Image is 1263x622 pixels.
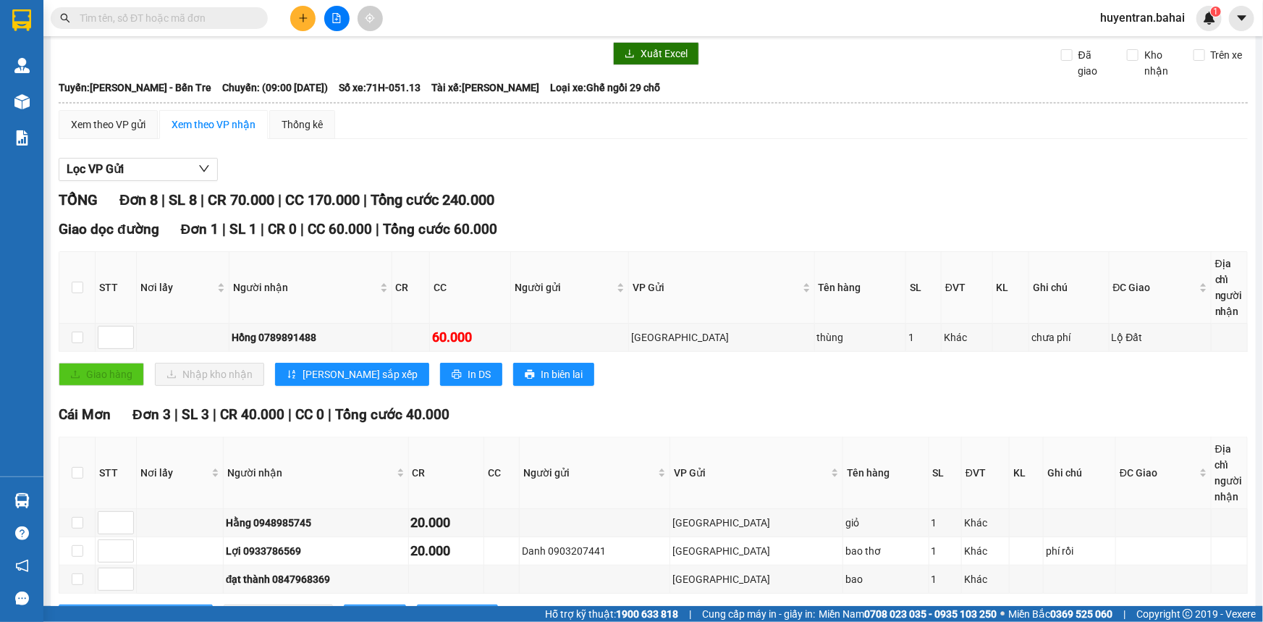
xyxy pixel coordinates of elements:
[845,515,926,531] div: giỏ
[1183,609,1193,619] span: copyright
[226,571,406,587] div: đạt thành 0847968369
[308,221,372,238] span: CC 60.000
[843,437,929,509] th: Tên hàng
[1050,608,1112,620] strong: 0369 525 060
[932,543,960,559] div: 1
[515,280,614,295] span: Người gửi
[138,12,173,28] span: Nhận:
[1113,280,1196,295] span: ĐC Giao
[670,537,844,566] td: Sài Gòn
[1073,47,1116,79] span: Đã giao
[815,252,907,324] th: Tên hàng
[1044,437,1116,509] th: Ghi chú
[633,280,800,295] span: VP Gửi
[1029,252,1109,324] th: Ghi chú
[226,543,406,559] div: Lợi 0933786569
[138,62,285,83] div: 0902866026
[613,42,699,65] button: downloadXuất Excel
[523,465,655,481] span: Người gửi
[290,6,316,31] button: plus
[335,406,449,423] span: Tổng cước 40.000
[181,221,219,238] span: Đơn 1
[409,437,485,509] th: CR
[229,221,257,238] span: SL 1
[550,80,660,96] span: Loại xe: Ghế ngồi 29 chỗ
[328,406,331,423] span: |
[71,117,145,133] div: Xem theo VP gửi
[702,606,815,622] span: Cung cấp máy in - giấy in:
[331,13,342,23] span: file-add
[15,559,29,573] span: notification
[358,6,383,31] button: aim
[59,158,218,181] button: Lọc VP Gửi
[1123,606,1125,622] span: |
[232,329,389,345] div: Hồng 0789891488
[174,406,178,423] span: |
[906,252,942,324] th: SL
[14,130,30,146] img: solution-icon
[365,13,375,23] span: aim
[80,10,250,26] input: Tìm tên, số ĐT hoặc mã đơn
[200,191,204,209] span: |
[59,406,111,423] span: Cái Mơn
[14,94,30,109] img: warehouse-icon
[11,91,130,109] div: 20.000
[452,369,462,381] span: printer
[964,571,1007,587] div: Khác
[1120,465,1196,481] span: ĐC Giao
[1000,611,1005,617] span: ⚪️
[67,160,124,178] span: Lọc VP Gửi
[1010,437,1044,509] th: KL
[964,543,1007,559] div: Khác
[392,252,430,324] th: CR
[629,324,815,352] td: Sài Gòn
[1046,543,1113,559] div: phí rồi
[226,515,406,531] div: Hằng 0948985745
[278,191,282,209] span: |
[1008,606,1112,622] span: Miền Bắc
[268,221,297,238] span: CR 0
[12,12,128,30] div: Cái Mơn
[300,221,304,238] span: |
[845,543,926,559] div: bao thơ
[208,191,274,209] span: CR 70.000
[845,571,926,587] div: bao
[525,369,535,381] span: printer
[60,13,70,23] span: search
[233,280,376,295] span: Người nhận
[1205,47,1249,63] span: Trên xe
[432,327,508,348] div: 60.000
[670,509,844,537] td: Sài Gòn
[929,437,963,509] th: SL
[484,437,520,509] th: CC
[942,252,993,324] th: ĐVT
[932,515,960,531] div: 1
[672,515,841,531] div: [GEOGRAPHIC_DATA]
[222,80,328,96] span: Chuyến: (09:00 [DATE])
[371,191,494,209] span: Tổng cước 240.000
[213,406,216,423] span: |
[864,608,997,620] strong: 0708 023 035 - 0935 103 250
[1139,47,1182,79] span: Kho nhận
[119,191,158,209] span: Đơn 8
[932,571,960,587] div: 1
[440,363,502,386] button: printerIn DS
[12,9,31,31] img: logo-vxr
[298,13,308,23] span: plus
[908,329,939,345] div: 1
[1229,6,1254,31] button: caret-down
[324,6,350,31] button: file-add
[993,252,1030,324] th: KL
[689,606,691,622] span: |
[1031,329,1106,345] div: chưa phí
[11,93,33,108] span: CR :
[227,465,394,481] span: Người nhận
[96,437,137,509] th: STT
[222,221,226,238] span: |
[12,14,35,29] span: Gửi:
[138,45,285,62] div: Kiệt
[15,592,29,605] span: message
[631,329,812,345] div: [GEOGRAPHIC_DATA]
[14,493,30,508] img: warehouse-icon
[670,566,844,594] td: Sài Gòn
